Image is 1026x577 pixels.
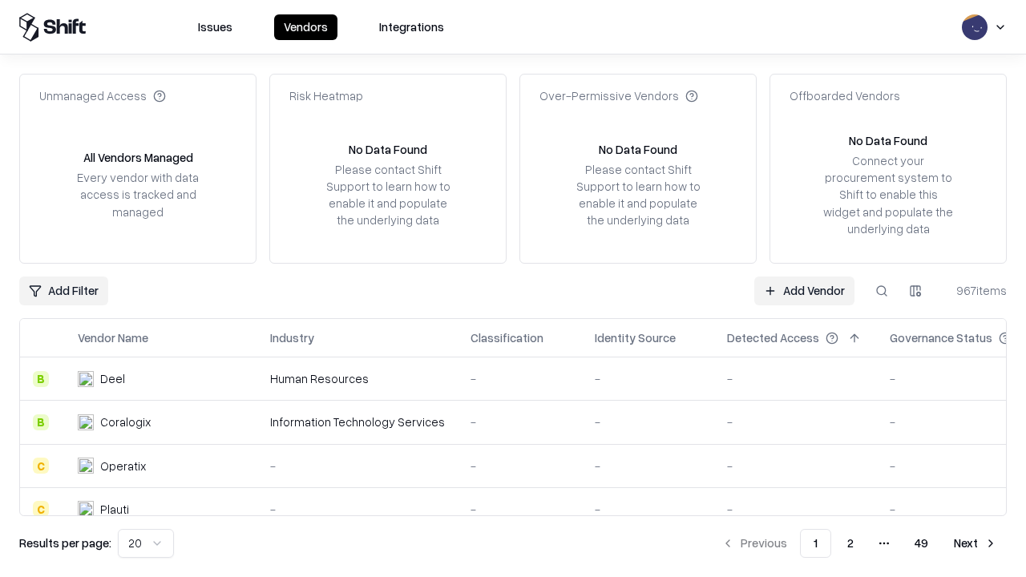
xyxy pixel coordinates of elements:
button: Next [944,529,1007,558]
div: Operatix [100,458,146,474]
div: Please contact Shift Support to learn how to enable it and populate the underlying data [572,161,705,229]
div: Governance Status [890,329,992,346]
button: 2 [834,529,866,558]
button: 49 [902,529,941,558]
button: Issues [188,14,242,40]
div: C [33,501,49,517]
div: - [595,458,701,474]
button: Vendors [274,14,337,40]
div: Over-Permissive Vendors [539,87,698,104]
div: Every vendor with data access is tracked and managed [71,169,204,220]
div: B [33,414,49,430]
div: - [270,501,445,518]
div: - [471,458,569,474]
div: Industry [270,329,314,346]
div: Connect your procurement system to Shift to enable this widget and populate the underlying data [822,152,955,237]
div: Coralogix [100,414,151,430]
div: Information Technology Services [270,414,445,430]
button: 1 [800,529,831,558]
div: No Data Found [599,141,677,158]
div: Unmanaged Access [39,87,166,104]
a: Add Vendor [754,276,854,305]
button: Add Filter [19,276,108,305]
div: Offboarded Vendors [790,87,900,104]
div: - [471,501,569,518]
div: Detected Access [727,329,819,346]
div: - [595,414,701,430]
div: - [471,414,569,430]
div: - [595,501,701,518]
div: Deel [100,370,125,387]
div: All Vendors Managed [83,149,193,166]
div: - [270,458,445,474]
div: Human Resources [270,370,445,387]
div: Identity Source [595,329,676,346]
img: Deel [78,371,94,387]
div: Vendor Name [78,329,148,346]
img: Plauti [78,501,94,517]
div: Please contact Shift Support to learn how to enable it and populate the underlying data [321,161,454,229]
div: C [33,458,49,474]
div: Classification [471,329,543,346]
div: Plauti [100,501,129,518]
img: Coralogix [78,414,94,430]
div: - [727,370,864,387]
img: Operatix [78,458,94,474]
div: Risk Heatmap [289,87,363,104]
div: B [33,371,49,387]
div: - [471,370,569,387]
div: - [727,458,864,474]
div: - [727,414,864,430]
div: - [727,501,864,518]
p: Results per page: [19,535,111,551]
nav: pagination [712,529,1007,558]
div: No Data Found [349,141,427,158]
button: Integrations [370,14,454,40]
div: 967 items [943,282,1007,299]
div: No Data Found [849,132,927,149]
div: - [595,370,701,387]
